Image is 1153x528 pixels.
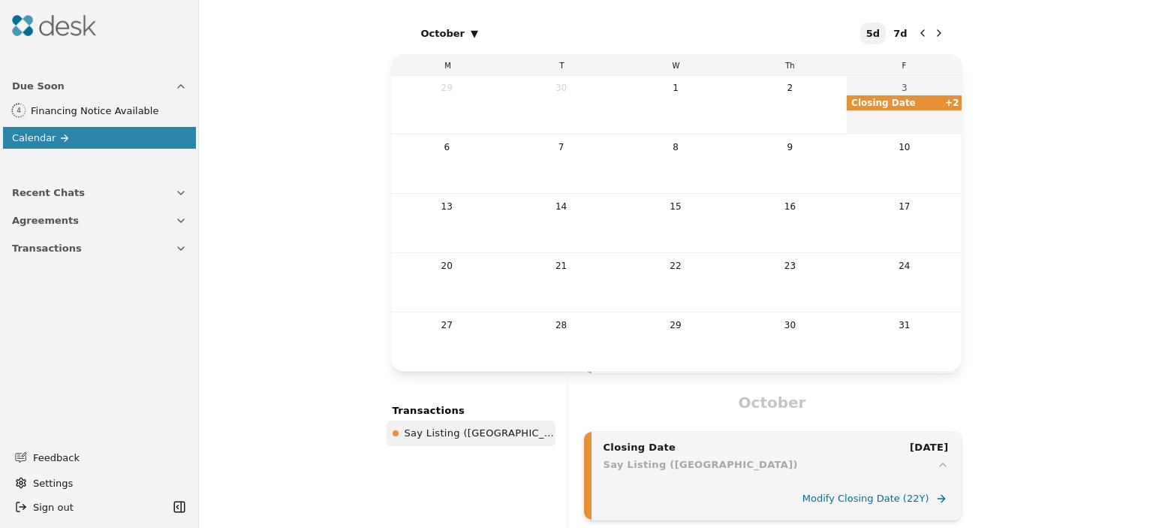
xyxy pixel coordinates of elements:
[784,258,796,273] div: 23
[899,318,910,333] div: 31
[555,318,567,333] div: 28
[33,450,178,466] span: Feedback
[784,318,796,333] div: 30
[31,103,186,119] div: Financing Notice Available
[12,185,85,201] span: Recent Chats
[673,62,680,70] span: W
[673,140,679,155] div: 8
[847,95,945,110] span: Closing Date
[670,318,681,333] div: 29
[559,62,564,70] span: T
[391,6,962,371] section: Calendar
[604,439,845,455] div: Closing Date
[12,240,82,256] span: Transactions
[555,258,567,273] div: 21
[932,26,947,41] button: Next month
[444,140,450,155] div: 6
[17,105,21,116] div: 4
[910,439,948,455] div: [DATE]
[3,179,196,207] button: Recent Chats
[12,15,96,36] img: Desk
[902,80,908,95] div: 3
[604,439,949,472] button: Closing Date[DATE]Say Listing ([GEOGRAPHIC_DATA])
[604,457,798,472] div: Say Listing ([GEOGRAPHIC_DATA])
[6,444,187,471] button: Feedback
[33,475,73,491] span: Settings
[387,401,555,421] div: Transactions
[899,140,910,155] div: 10
[899,199,910,214] div: 17
[802,490,929,506] span: Modify Closing Date (22Y)
[673,80,679,95] div: 1
[802,478,949,512] button: Modify Closing Date (22Y)
[785,62,794,70] span: Th
[784,199,796,214] div: 16
[33,499,74,515] span: Sign out
[558,140,564,155] div: 7
[421,26,465,41] span: October
[12,130,56,146] span: Calendar
[670,199,681,214] div: 15
[787,140,793,155] div: 9
[9,495,169,519] button: Sign out
[902,62,907,70] span: F
[412,21,487,45] button: October▾
[860,23,886,44] button: 5 day view
[787,80,793,95] div: 2
[915,26,930,41] button: Previous month
[441,318,453,333] div: 27
[441,199,453,214] div: 13
[3,207,196,234] button: Agreements
[9,471,190,495] button: Settings
[887,23,913,44] button: 7 day view
[555,80,567,95] div: 30
[3,234,196,262] button: Transactions
[405,424,555,443] span: Say Listing ([GEOGRAPHIC_DATA])
[3,72,196,100] button: Due Soon
[471,23,478,44] span: ▾
[444,62,451,70] span: M
[2,100,192,121] a: 4Financing Notice Available
[12,213,79,228] span: Agreements
[899,258,910,273] div: 24
[12,78,65,94] span: Due Soon
[3,127,196,149] a: Calendar
[670,258,681,273] div: 22
[441,258,453,273] div: 20
[441,80,453,95] div: 29
[555,199,567,214] div: 14
[583,392,962,413] div: October
[945,95,962,110] button: +2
